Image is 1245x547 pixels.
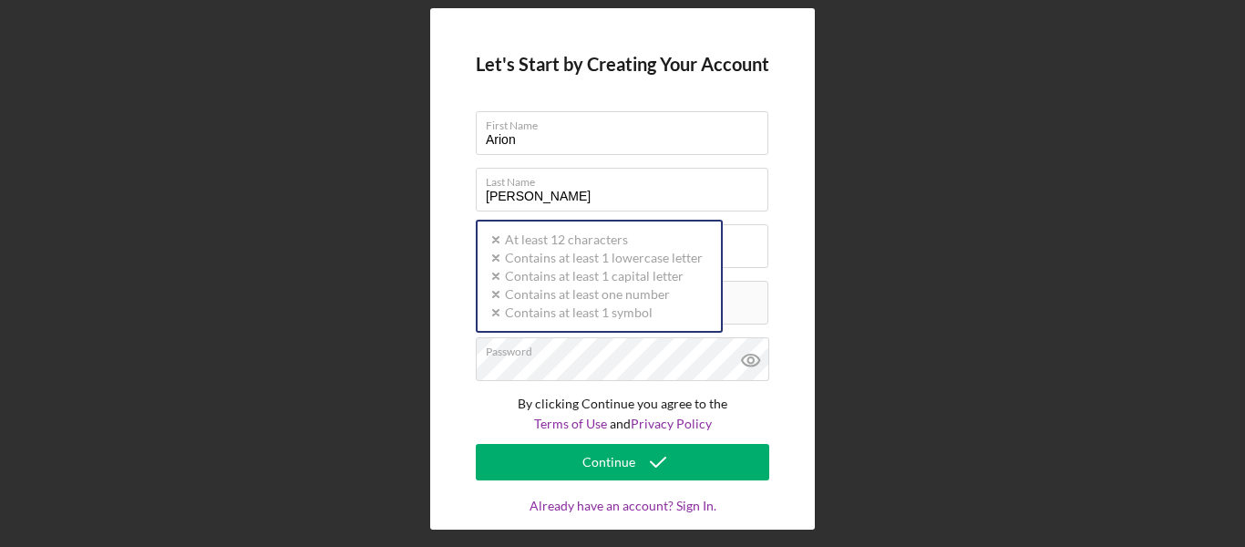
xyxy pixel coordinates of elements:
[487,231,703,249] div: At least 12 characters
[486,169,768,189] label: Last Name
[486,112,768,132] label: First Name
[487,285,703,304] div: Contains at least one number
[476,394,769,435] p: By clicking Continue you agree to the and
[476,54,769,75] h4: Let's Start by Creating Your Account
[487,267,703,285] div: Contains at least 1 capital letter
[487,249,703,267] div: Contains at least 1 lowercase letter
[476,444,769,480] button: Continue
[631,416,712,431] a: Privacy Policy
[582,444,635,480] div: Continue
[534,416,607,431] a: Terms of Use
[487,304,703,322] div: Contains at least 1 symbol
[486,338,768,358] label: Password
